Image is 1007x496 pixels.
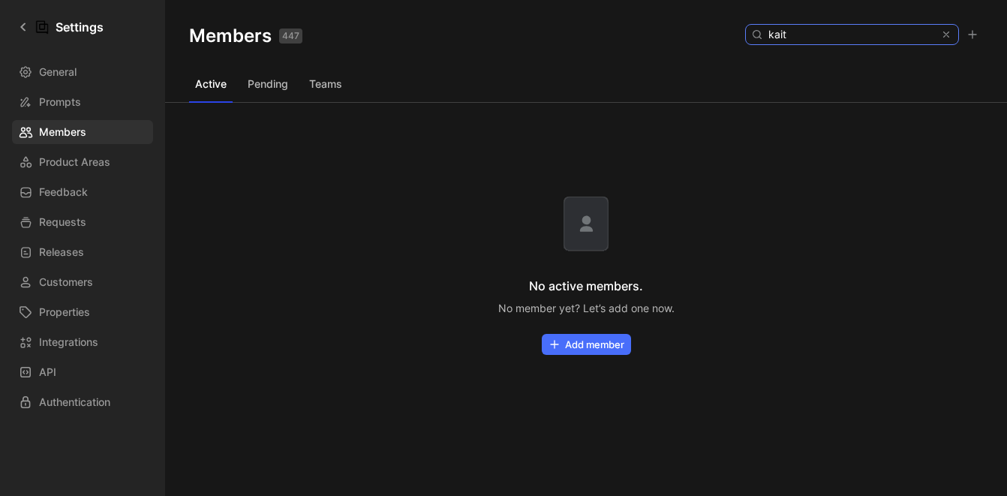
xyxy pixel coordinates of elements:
[39,243,84,261] span: Releases
[189,24,302,48] h1: Members
[279,29,302,44] div: 447
[542,334,631,355] button: Add member
[303,72,348,96] button: Teams
[12,90,153,114] a: Prompts
[12,120,153,144] a: Members
[39,183,88,201] span: Feedback
[189,72,233,96] button: Active
[39,273,93,291] span: Customers
[12,330,153,354] a: Integrations
[56,18,104,36] h1: Settings
[12,180,153,204] a: Feedback
[12,360,153,384] a: API
[12,390,153,414] a: Authentication
[12,210,153,234] a: Requests
[39,393,110,411] span: Authentication
[12,12,110,42] a: Settings
[12,240,153,264] a: Releases
[39,93,81,111] span: Prompts
[12,60,153,84] a: General
[12,270,153,294] a: Customers
[529,277,643,295] div: No active members.
[39,333,98,351] span: Integrations
[39,63,77,81] span: General
[12,300,153,324] a: Properties
[242,72,294,96] button: Pending
[39,153,110,171] span: Product Areas
[39,213,86,231] span: Requests
[39,363,56,381] span: API
[12,150,153,174] a: Product Areas
[39,303,90,321] span: Properties
[39,123,86,141] span: Members
[498,301,675,316] div: No member yet? Let’s add one now.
